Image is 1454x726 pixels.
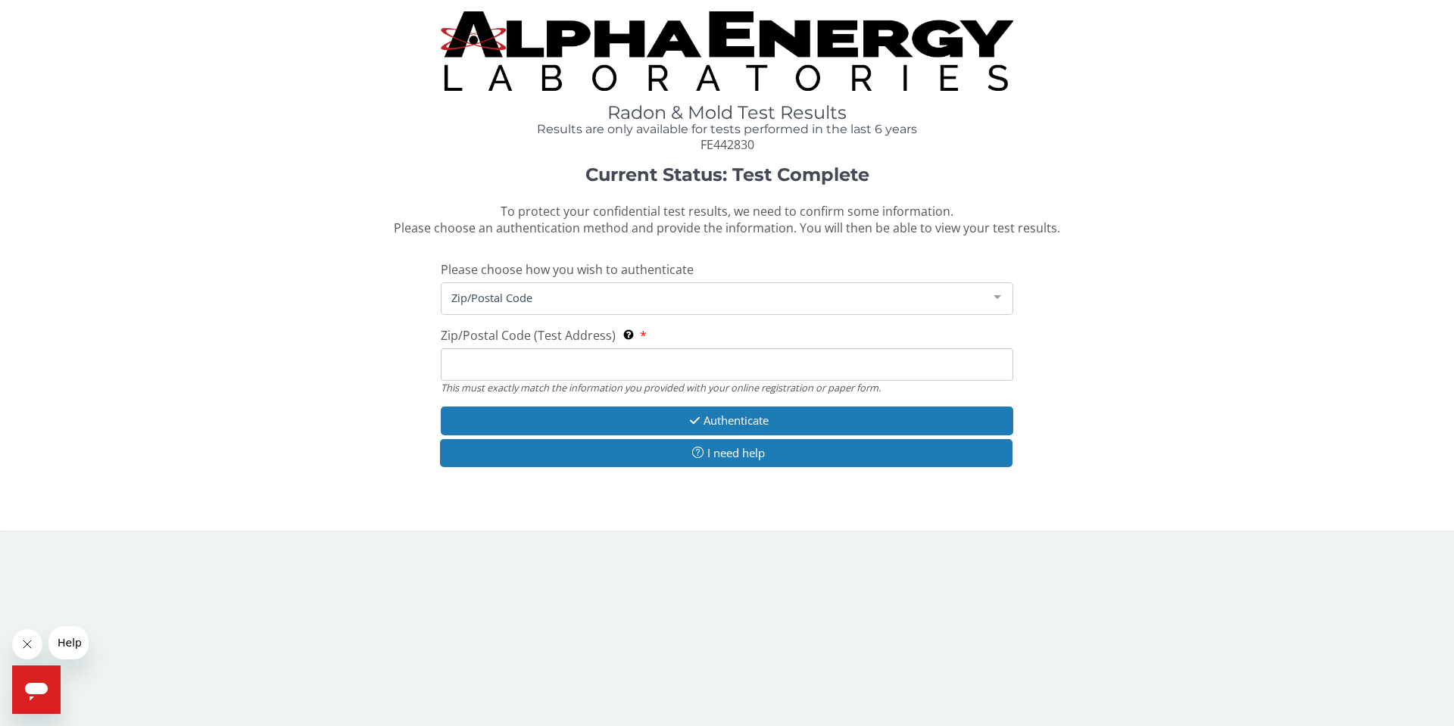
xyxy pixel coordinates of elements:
iframe: Close message [12,629,42,659]
span: Zip/Postal Code (Test Address) [441,327,616,344]
button: Authenticate [441,407,1013,435]
span: To protect your confidential test results, we need to confirm some information. Please choose an ... [394,203,1060,237]
iframe: Button to launch messaging window [12,665,61,714]
h1: Radon & Mold Test Results [441,103,1013,123]
strong: Current Status: Test Complete [585,164,869,185]
img: TightCrop.jpg [441,11,1013,91]
div: This must exactly match the information you provided with your online registration or paper form. [441,381,1013,394]
span: FE442830 [700,136,754,153]
button: I need help [440,439,1012,467]
h4: Results are only available for tests performed in the last 6 years [441,123,1013,136]
iframe: Message from company [48,626,89,659]
span: Please choose how you wish to authenticate [441,261,694,278]
span: Zip/Postal Code [448,289,982,306]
